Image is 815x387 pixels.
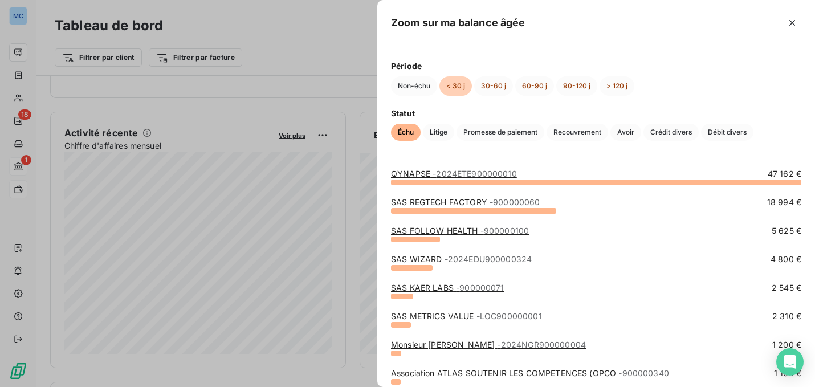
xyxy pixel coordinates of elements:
span: - 900000340 [618,368,669,378]
button: Crédit divers [643,124,699,141]
button: Litige [423,124,454,141]
h5: Zoom sur ma balance âgée [391,15,525,31]
button: Débit divers [701,124,753,141]
button: Recouvrement [547,124,608,141]
span: 18 994 € [767,197,801,208]
span: 2 545 € [772,282,801,294]
button: Échu [391,124,421,141]
button: > 120 j [600,76,634,96]
a: SAS METRICS VALUE [391,311,542,321]
a: SAS FOLLOW HEALTH [391,226,529,235]
button: < 30 j [439,76,472,96]
span: - LOC900000001 [476,311,542,321]
span: - 900000100 [480,226,529,235]
div: Open Intercom Messenger [776,348,804,376]
span: 47 162 € [768,168,801,180]
span: - 2024ETE900000010 [433,169,517,178]
span: 1 200 € [772,339,801,351]
a: SAS WIZARD [391,254,532,264]
button: Avoir [610,124,641,141]
button: Promesse de paiement [457,124,544,141]
a: Association ATLAS SOUTENIR LES COMPETENCES (OPCO [391,368,669,378]
button: 60-90 j [515,76,554,96]
a: SAS KAER LABS [391,283,504,292]
span: 4 800 € [771,254,801,265]
span: Statut [391,107,801,119]
a: Monsieur [PERSON_NAME] [391,340,586,349]
span: - 2024EDU900000324 [445,254,532,264]
span: - 900000071 [456,283,504,292]
span: - 2024NGR900000004 [497,340,586,349]
button: Non-échu [391,76,437,96]
span: 2 310 € [772,311,801,322]
a: SAS REGTECH FACTORY [391,197,540,207]
span: - 900000060 [490,197,540,207]
button: 30-60 j [474,76,513,96]
span: 1 104 € [774,368,801,379]
a: QYNAPSE [391,169,517,178]
span: 5 625 € [772,225,801,237]
span: Période [391,60,801,72]
button: 90-120 j [556,76,597,96]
